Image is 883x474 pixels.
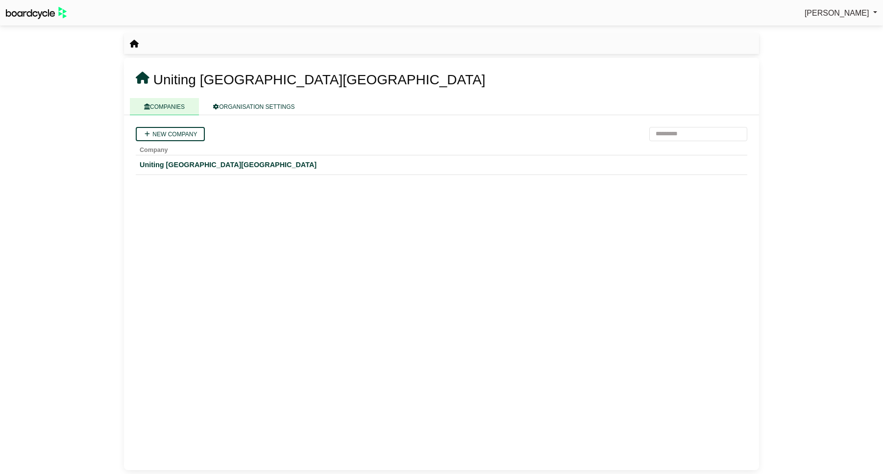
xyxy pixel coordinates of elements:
[199,98,309,115] a: ORGANISATION SETTINGS
[130,38,139,50] nav: breadcrumb
[130,98,199,115] a: COMPANIES
[136,141,747,155] th: Company
[140,159,743,171] a: Uniting [GEOGRAPHIC_DATA][GEOGRAPHIC_DATA]
[805,9,869,17] span: [PERSON_NAME]
[136,127,205,141] a: New company
[805,7,877,20] a: [PERSON_NAME]
[6,7,67,19] img: BoardcycleBlackGreen-aaafeed430059cb809a45853b8cf6d952af9d84e6e89e1f1685b34bfd5cb7d64.svg
[153,72,486,87] span: Uniting [GEOGRAPHIC_DATA][GEOGRAPHIC_DATA]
